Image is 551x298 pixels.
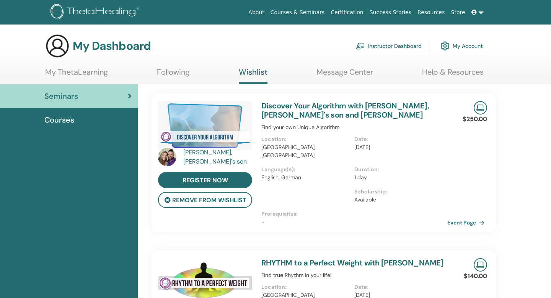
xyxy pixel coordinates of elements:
[474,258,487,272] img: Live Online Seminar
[328,5,366,20] a: Certification
[158,101,252,150] img: Discover Your Algorithm
[414,5,448,20] a: Resources
[261,165,350,174] p: Language(s) :
[261,210,447,218] p: Prerequisites :
[261,135,350,143] p: Location :
[356,43,365,49] img: chalkboard-teacher.svg
[354,143,443,151] p: [DATE]
[354,196,443,204] p: Available
[474,101,487,115] img: Live Online Seminar
[73,39,151,53] h3: My Dashboard
[158,148,176,166] img: default.jpg
[261,174,350,182] p: English, German
[354,174,443,182] p: 1 day
[261,123,447,131] p: Find your own Unique Algorithm
[316,67,373,82] a: Message Center
[354,165,443,174] p: Duration :
[261,258,443,268] a: RHYTHM to a Perfect Weight with [PERSON_NAME]
[463,115,487,124] p: $250.00
[447,217,487,228] a: Event Page
[367,5,414,20] a: Success Stories
[448,5,468,20] a: Store
[354,135,443,143] p: Date :
[464,272,487,281] p: $140.00
[157,67,189,82] a: Following
[356,38,422,54] a: Instructor Dashboard
[183,148,254,166] a: [PERSON_NAME], [PERSON_NAME]'s son
[261,271,447,279] p: Find true Rhythm in your life!
[261,101,429,120] a: Discover Your Algorithm with [PERSON_NAME], [PERSON_NAME]'s son and [PERSON_NAME]
[440,39,450,52] img: cog.svg
[45,67,108,82] a: My ThetaLearning
[44,114,74,126] span: Courses
[158,192,252,208] button: remove from wishlist
[239,67,267,84] a: Wishlist
[267,5,328,20] a: Courses & Seminars
[51,4,142,21] img: logo.png
[183,176,228,184] span: register now
[354,188,443,196] p: Scholarship :
[422,67,484,82] a: Help & Resources
[245,5,267,20] a: About
[261,283,350,291] p: Location :
[44,90,78,102] span: Seminars
[261,143,350,159] p: [GEOGRAPHIC_DATA], [GEOGRAPHIC_DATA]
[261,218,447,226] p: -
[45,34,70,58] img: generic-user-icon.jpg
[440,38,483,54] a: My Account
[354,283,443,291] p: Date :
[158,172,252,188] a: register now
